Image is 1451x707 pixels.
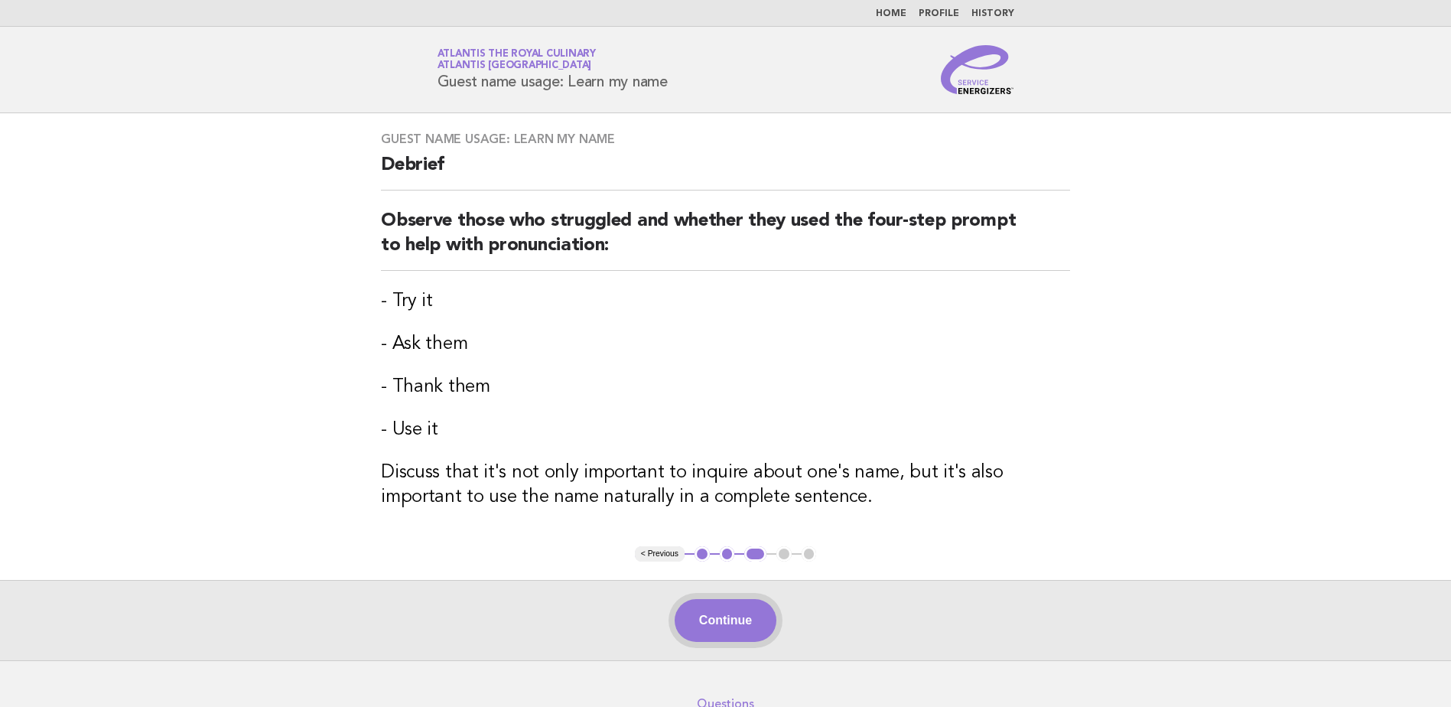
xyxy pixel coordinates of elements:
[381,289,1070,314] h3: - Try it
[381,332,1070,357] h3: - Ask them
[695,546,710,562] button: 1
[635,546,685,562] button: < Previous
[438,61,592,71] span: Atlantis [GEOGRAPHIC_DATA]
[919,9,959,18] a: Profile
[744,546,766,562] button: 3
[720,546,735,562] button: 2
[971,9,1014,18] a: History
[941,45,1014,94] img: Service Energizers
[381,153,1070,191] h2: Debrief
[438,49,596,70] a: Atlantis the Royal CulinaryAtlantis [GEOGRAPHIC_DATA]
[675,599,776,642] button: Continue
[381,418,1070,442] h3: - Use it
[438,50,668,90] h1: Guest name usage: Learn my name
[876,9,906,18] a: Home
[381,375,1070,399] h3: - Thank them
[381,461,1070,510] h3: Discuss that it's not only important to inquire about one's name, but it's also important to use ...
[381,132,1070,147] h3: Guest name usage: Learn my name
[381,209,1070,271] h2: Observe those who struggled and whether they used the four-step prompt to help with pronunciation:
